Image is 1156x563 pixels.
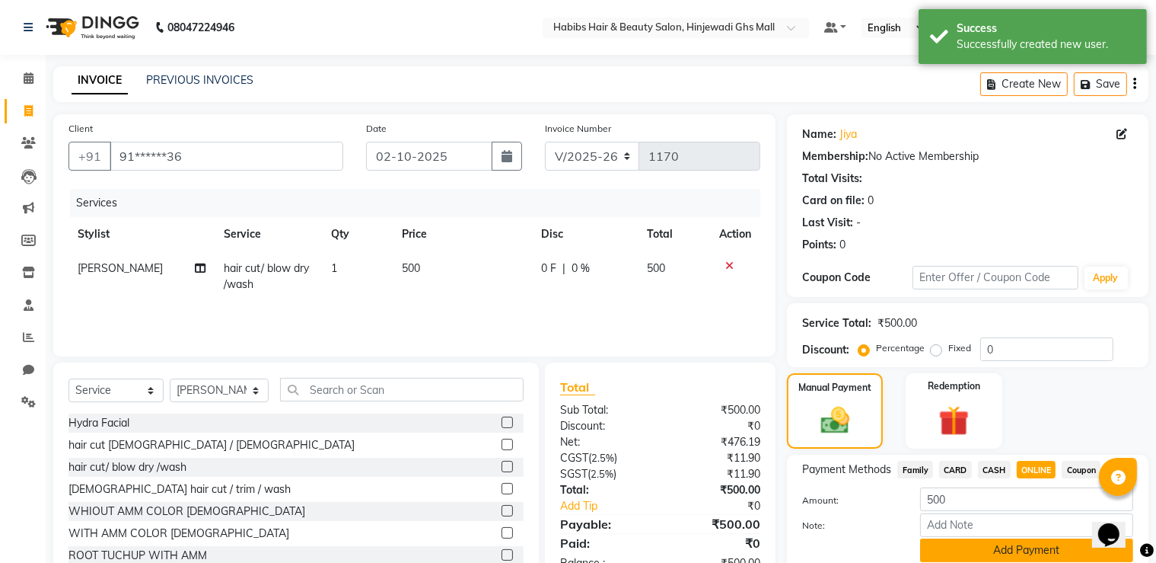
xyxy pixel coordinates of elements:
label: Fixed [948,341,971,355]
span: 2.5% [591,452,614,464]
div: Last Visit: [802,215,853,231]
div: Coupon Code [802,270,912,286]
th: Action [710,217,760,251]
label: Redemption [928,379,980,393]
span: Coupon [1062,461,1100,478]
a: INVOICE [72,67,128,94]
div: ₹11.90 [661,450,772,466]
span: hair cut/ blow dry /wash [224,261,309,291]
button: Save [1074,72,1127,96]
th: Service [215,217,322,251]
img: _gift.svg [929,402,979,440]
div: Success [957,21,1135,37]
span: | [562,261,565,277]
span: CARD [939,461,972,478]
input: Search or Scan [280,378,524,401]
div: hair cut/ blow dry /wash [68,459,186,475]
div: Discount: [802,342,849,358]
button: Add Payment [920,539,1133,562]
b: 08047224946 [167,6,234,49]
span: CASH [978,461,1011,478]
div: hair cut [DEMOGRAPHIC_DATA] / [DEMOGRAPHIC_DATA] [68,437,355,453]
div: [DEMOGRAPHIC_DATA] hair cut / trim / wash [68,481,291,497]
a: PREVIOUS INVOICES [146,73,253,87]
label: Date [366,122,387,136]
div: Services [70,189,772,217]
div: Total Visits: [802,171,862,187]
div: 0 [839,237,846,253]
th: Disc [532,217,638,251]
th: Qty [322,217,393,251]
div: ₹500.00 [661,515,772,533]
span: Total [560,379,595,395]
input: Amount [920,488,1133,511]
label: Manual Payment [798,381,871,395]
span: [PERSON_NAME] [78,261,163,275]
th: Stylist [68,217,215,251]
div: Sub Total: [549,402,661,418]
img: _cash.svg [812,404,859,437]
span: Family [897,461,933,478]
div: Membership: [802,149,868,165]
div: ( ) [549,450,661,466]
div: Paid: [549,534,661,552]
div: Discount: [549,418,661,434]
span: 500 [402,261,420,275]
img: logo [39,6,143,49]
th: Total [638,217,710,251]
div: Card on file: [802,193,865,209]
label: Note: [791,519,909,533]
div: WHIOUT AMM COLOR [DEMOGRAPHIC_DATA] [68,504,305,520]
span: 0 F [541,261,556,277]
div: 0 [868,193,874,209]
div: ₹0 [661,418,772,434]
div: Hydra Facial [68,415,129,431]
label: Amount: [791,494,909,507]
div: Total: [549,482,661,498]
span: 2.5% [591,468,613,480]
div: ₹500.00 [877,315,917,331]
div: ₹11.90 [661,466,772,482]
button: Apply [1084,267,1128,289]
div: No Active Membership [802,149,1133,165]
span: 500 [647,261,665,275]
a: Add Tip [549,498,679,514]
input: Search by Name/Mobile/Email/Code [110,142,343,171]
div: Successfully created new user. [957,37,1135,53]
div: Net: [549,434,661,450]
span: CGST [560,451,588,465]
span: Payment Methods [802,462,891,478]
div: ₹0 [661,534,772,552]
span: 0 % [572,261,590,277]
span: SGST [560,467,588,481]
iframe: chat widget [1092,502,1141,548]
div: ₹0 [679,498,772,514]
div: ( ) [549,466,661,482]
div: WITH AMM COLOR [DEMOGRAPHIC_DATA] [68,526,289,542]
button: +91 [68,142,111,171]
a: Jiya [839,126,857,142]
div: ₹476.19 [661,434,772,450]
label: Percentage [876,341,925,355]
label: Invoice Number [545,122,611,136]
th: Price [393,217,532,251]
div: Service Total: [802,315,871,331]
input: Add Note [920,513,1133,537]
div: ₹500.00 [661,482,772,498]
div: Payable: [549,515,661,533]
div: ₹500.00 [661,402,772,418]
button: Create New [980,72,1068,96]
label: Client [68,122,93,136]
span: 1 [331,261,337,275]
input: Enter Offer / Coupon Code [912,266,1078,289]
div: - [856,215,861,231]
span: ONLINE [1017,461,1056,478]
div: Points: [802,237,836,253]
div: Name: [802,126,836,142]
